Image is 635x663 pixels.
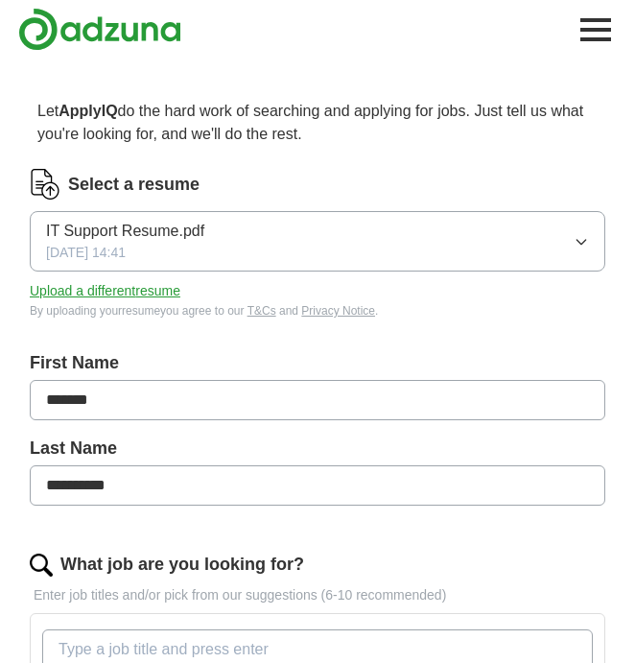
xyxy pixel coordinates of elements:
[46,220,204,243] span: IT Support Resume.pdf
[30,436,605,462] label: Last Name
[59,103,117,119] strong: ApplyIQ
[301,304,375,318] a: Privacy Notice
[575,9,617,51] button: Toggle main navigation menu
[68,172,200,198] label: Select a resume
[60,552,304,578] label: What job are you looking for?
[30,211,605,272] button: IT Support Resume.pdf[DATE] 14:41
[30,281,180,301] button: Upload a differentresume
[18,8,181,51] img: Adzuna logo
[30,302,605,320] div: By uploading your resume you agree to our and .
[30,350,605,376] label: First Name
[30,169,60,200] img: CV Icon
[46,243,126,263] span: [DATE] 14:41
[30,554,53,577] img: search.png
[30,585,605,605] p: Enter job titles and/or pick from our suggestions (6-10 recommended)
[30,92,605,154] p: Let do the hard work of searching and applying for jobs. Just tell us what you're looking for, an...
[247,304,276,318] a: T&Cs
